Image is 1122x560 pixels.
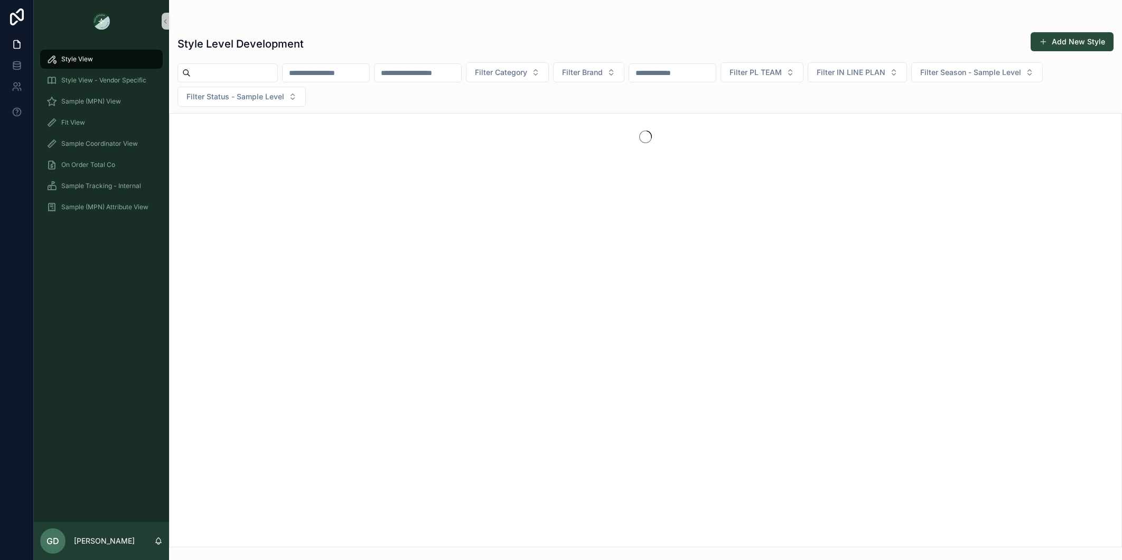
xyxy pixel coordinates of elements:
[730,67,782,78] span: Filter PL TEAM
[177,36,304,51] h1: Style Level Development
[40,50,163,69] a: Style View
[1031,32,1114,51] button: Add New Style
[61,76,146,85] span: Style View - Vendor Specific
[808,62,907,82] button: Select Button
[61,97,121,106] span: Sample (MPN) View
[177,87,306,107] button: Select Button
[46,535,59,547] span: GD
[40,134,163,153] a: Sample Coordinator View
[61,203,148,211] span: Sample (MPN) Attribute View
[40,113,163,132] a: Fit View
[911,62,1043,82] button: Select Button
[817,67,885,78] span: Filter IN LINE PLAN
[40,198,163,217] a: Sample (MPN) Attribute View
[186,91,284,102] span: Filter Status - Sample Level
[61,55,93,63] span: Style View
[74,536,135,546] p: [PERSON_NAME]
[475,67,527,78] span: Filter Category
[553,62,624,82] button: Select Button
[40,155,163,174] a: On Order Total Co
[40,92,163,111] a: Sample (MPN) View
[34,42,169,230] div: scrollable content
[920,67,1021,78] span: Filter Season - Sample Level
[61,118,85,127] span: Fit View
[61,139,138,148] span: Sample Coordinator View
[562,67,603,78] span: Filter Brand
[721,62,803,82] button: Select Button
[61,182,141,190] span: Sample Tracking - Internal
[61,161,115,169] span: On Order Total Co
[40,176,163,195] a: Sample Tracking - Internal
[93,13,110,30] img: App logo
[466,62,549,82] button: Select Button
[40,71,163,90] a: Style View - Vendor Specific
